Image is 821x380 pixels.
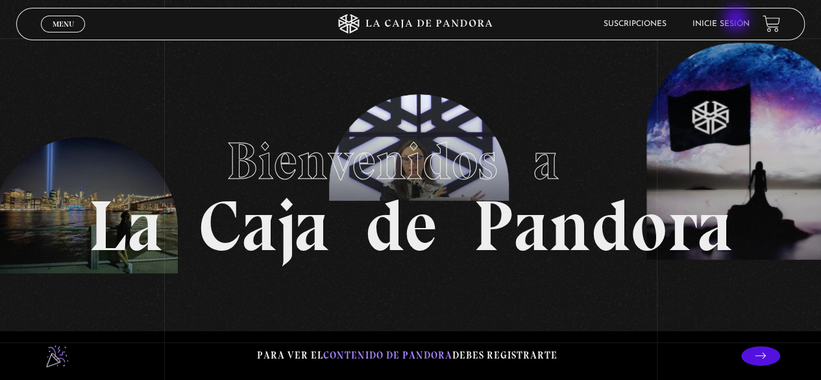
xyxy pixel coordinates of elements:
a: Suscripciones [604,20,667,28]
a: Inicie sesión [692,20,750,28]
span: Cerrar [48,31,79,40]
h1: La Caja de Pandora [88,119,733,262]
span: Bienvenidos a [227,130,595,192]
p: Para ver el debes registrarte [257,347,558,364]
span: contenido de Pandora [323,349,452,361]
span: Menu [53,20,74,28]
a: View your shopping cart [763,15,780,32]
